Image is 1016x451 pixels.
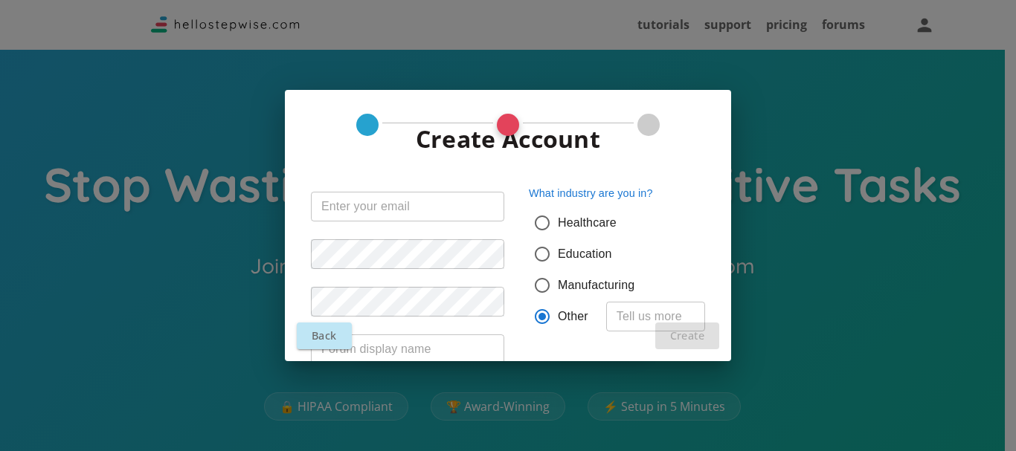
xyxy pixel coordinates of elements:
input: Enter your email [311,192,504,221]
button: Back [297,322,352,348]
span: Other [558,308,588,325]
span: Education [558,245,612,263]
span: Healthcare [558,214,617,232]
input: Tell us more [606,302,705,331]
input: Forum display name [311,334,504,364]
p: Create Account [416,121,600,158]
span: Manufacturing [558,276,634,294]
legend: What industry are you in? [529,186,653,201]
